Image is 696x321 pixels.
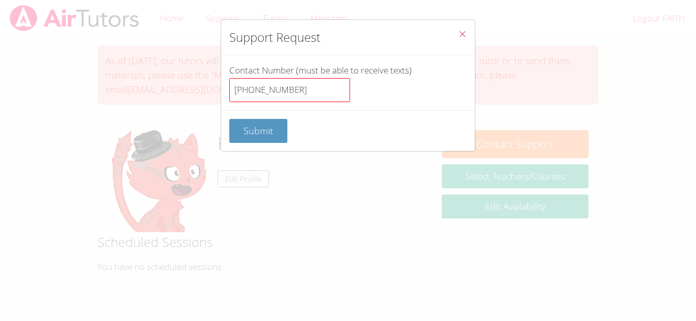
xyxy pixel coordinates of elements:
[244,125,273,137] span: Submit
[229,64,467,102] label: Contact Number (must be able to receive texts)
[229,119,287,143] button: Submit
[229,78,350,103] input: Contact Number (must be able to receive texts)
[450,20,475,51] button: Close
[229,28,320,46] h2: Support Request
